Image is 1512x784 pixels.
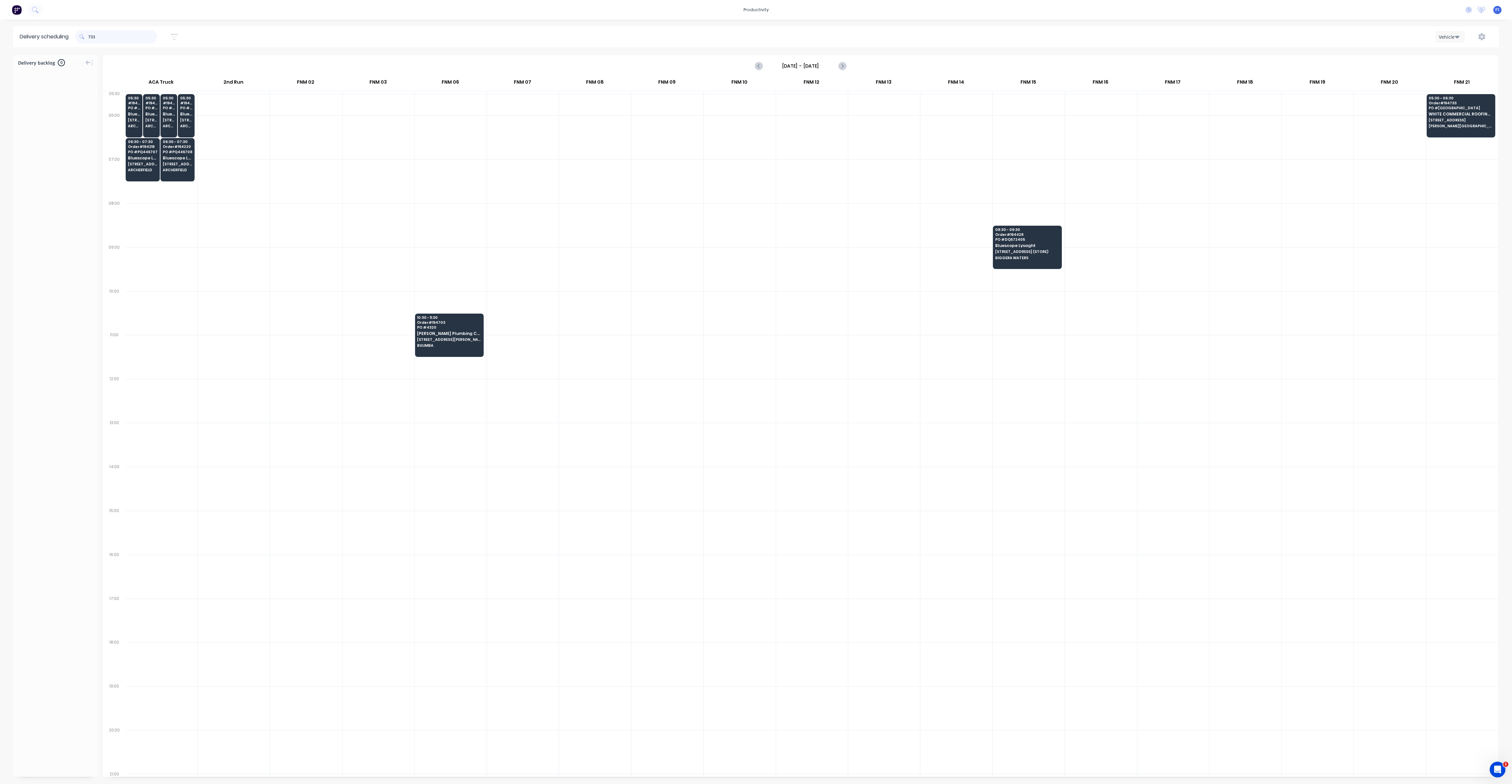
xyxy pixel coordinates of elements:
[103,551,125,595] div: 16:00
[1435,31,1465,43] button: Vehicle
[417,320,481,324] span: Order # 194703
[995,228,1059,232] span: 08:30 - 09:30
[1429,106,1492,110] span: PO # [GEOGRAPHIC_DATA]
[128,150,157,154] span: PO # PQ446707
[12,5,22,15] img: Factory
[1429,96,1492,100] span: 05:30 - 06:30
[103,199,125,243] div: 08:00
[163,112,175,116] span: Bluescope Lysaght
[631,76,703,91] div: FNM 09
[163,168,192,172] span: ARCHERFIELD
[163,150,192,154] span: PO # PQ446708
[703,76,775,91] div: FNM 10
[128,156,157,160] span: Bluescope Lysaght
[125,76,197,91] div: ACA Truck
[128,101,140,105] span: # 194037
[128,168,157,172] span: ARCHERFIELD
[1503,762,1508,767] span: 1
[103,331,125,375] div: 11:00
[180,118,192,122] span: [STREET_ADDRESS][PERSON_NAME] (STORE)
[103,90,125,112] div: 05:30
[128,145,157,149] span: Order # 194218
[163,140,192,144] span: 06:30 - 07:30
[180,106,192,110] span: PO # DQ572198
[180,96,192,100] span: 05:30
[163,118,175,122] span: [STREET_ADDRESS][PERSON_NAME] (STORE)
[1429,101,1492,105] span: Order # 194733
[18,59,55,66] span: Delivery backlog
[13,26,75,47] div: Delivery scheduling
[995,243,1059,248] span: Bluescope Lysaght
[163,106,175,110] span: PO # RMK DQ571936
[995,233,1059,237] span: Order # 194428
[103,419,125,463] div: 13:00
[145,101,157,105] span: # 194496
[559,76,631,91] div: FNM 08
[1490,762,1505,777] iframe: Intercom live chat
[740,5,772,15] div: productivity
[163,162,192,166] span: [STREET_ADDRESS]
[198,76,269,91] div: 2nd Run
[58,59,65,66] span: 0
[848,76,920,91] div: FNM 13
[163,101,175,105] span: # 194688
[128,124,140,128] span: ARCHERFIELD
[995,250,1059,254] span: [STREET_ADDRESS] (STORE)
[103,595,125,639] div: 17:00
[1439,33,1458,40] div: Vehicle
[342,76,414,91] div: FNM 03
[995,256,1059,260] span: BIGGERA WATERS
[414,76,486,91] div: FNM 06
[128,96,140,100] span: 05:30
[103,463,125,507] div: 14:00
[270,76,342,91] div: FNM 02
[103,770,125,778] div: 21:00
[145,106,157,110] span: PO # PQ446851
[163,96,175,100] span: 05:30
[995,237,1059,241] span: PO # DQ572405
[103,682,125,726] div: 19:00
[417,331,481,336] span: [PERSON_NAME] Plumbing Co Pty Ltd
[145,118,157,122] span: [STREET_ADDRESS][PERSON_NAME] (STORE)
[128,162,157,166] span: [STREET_ADDRESS]
[88,30,157,43] input: Search for orders
[1429,112,1492,116] span: WHITE COMMERCIAL ROOFING PTY LTD
[103,155,125,199] div: 07:00
[920,76,992,91] div: FNM 14
[163,156,192,160] span: Bluescope Lysaght
[103,375,125,419] div: 12:00
[487,76,558,91] div: FNM 07
[1429,124,1492,128] span: [PERSON_NAME][GEOGRAPHIC_DATA]
[145,124,157,128] span: ARCHERFIELD
[128,118,140,122] span: [STREET_ADDRESS][PERSON_NAME] (STORE)
[1209,76,1281,91] div: FNM 18
[128,106,140,110] span: PO # DQ572097
[145,112,157,116] span: Bluescope Lysaght
[103,726,125,770] div: 20:00
[103,287,125,331] div: 10:00
[776,76,848,91] div: FNM 12
[417,316,481,320] span: 10:30 - 11:30
[128,112,140,116] span: Bluescope Lysaght
[1426,76,1498,91] div: FNM 21
[103,638,125,682] div: 18:00
[417,343,481,347] span: BULIMBA
[180,124,192,128] span: ARCHERFIELD
[103,112,125,155] div: 06:00
[1495,7,1500,13] span: F1
[128,140,157,144] span: 06:30 - 07:30
[163,145,192,149] span: Order # 194220
[1429,118,1492,122] span: [STREET_ADDRESS]
[180,101,192,105] span: # 194399
[1354,76,1425,91] div: FNM 20
[992,76,1064,91] div: FNM 15
[163,124,175,128] span: ARCHERFIELD
[1137,76,1209,91] div: FNM 17
[180,112,192,116] span: Bluescope Lysaght
[417,338,481,341] span: [STREET_ADDRESS][PERSON_NAME] (STORE)
[145,96,157,100] span: 05:30
[417,325,481,329] span: PO # 4320
[1064,76,1136,91] div: FNM 16
[1281,76,1353,91] div: FNM 19
[103,507,125,551] div: 15:00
